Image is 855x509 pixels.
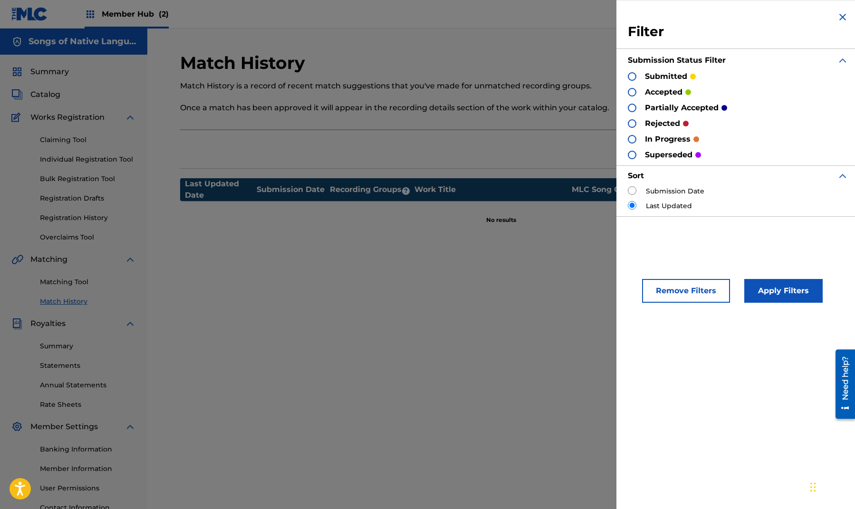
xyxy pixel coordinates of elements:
span: (2) [159,10,169,19]
img: Royalties [11,318,23,329]
span: Matching [30,254,67,265]
a: CatalogCatalog [11,89,60,100]
img: Accounts [11,36,23,48]
p: submitted [645,71,687,82]
label: Submission Date [646,186,704,196]
iframe: Resource Center [828,346,855,422]
img: close [837,11,848,23]
span: Member Hub [102,9,169,19]
img: expand [837,55,848,66]
a: SummarySummary [11,66,69,77]
a: Individual Registration Tool [40,154,136,164]
a: Overclaims Tool [40,232,136,242]
a: Statements [40,361,136,371]
span: Member Settings [30,421,98,432]
img: Matching [11,254,23,265]
label: Last Updated [646,201,692,211]
a: Summary [40,341,136,351]
span: Summary [30,66,69,77]
iframe: Chat Widget [807,463,855,509]
a: Matching Tool [40,277,136,287]
img: Summary [11,66,23,77]
p: accepted [645,86,682,98]
div: MLC Song Code [567,184,639,195]
a: Member Information [40,464,136,474]
a: Match History [40,297,136,307]
p: Match History is a record of recent match suggestions that you've made for unmatched recording gr... [180,80,675,92]
button: Remove Filters [642,279,730,303]
img: Works Registration [11,112,24,123]
h3: Filter [628,23,848,40]
p: No results [486,204,516,224]
a: Banking Information [40,444,136,454]
a: Bulk Registration Tool [40,174,136,184]
span: ? [402,187,410,195]
button: Apply Filters [744,279,823,303]
p: rejected [645,118,680,129]
a: User Permissions [40,483,136,493]
a: Annual Statements [40,380,136,390]
img: Catalog [11,89,23,100]
img: expand [125,421,136,432]
img: Top Rightsholders [85,9,96,20]
img: expand [125,254,136,265]
h2: Match History [180,52,310,74]
strong: Sort [628,171,644,180]
span: Catalog [30,89,60,100]
p: Once a match has been approved it will appear in the recording details section of the work within... [180,102,675,114]
img: expand [837,170,848,182]
h5: Songs of Native Language [29,36,136,47]
p: superseded [645,149,692,161]
div: Recording Groups [328,184,414,195]
strong: Submission Status Filter [628,56,726,65]
div: Submission Date [257,184,328,195]
p: in progress [645,134,691,145]
a: Registration History [40,213,136,223]
img: Member Settings [11,421,23,432]
p: partially accepted [645,102,719,114]
div: Last Updated Date [185,178,256,201]
a: Rate Sheets [40,400,136,410]
span: Works Registration [30,112,105,123]
img: expand [125,112,136,123]
img: MLC Logo [11,7,48,21]
div: Work Title [414,184,567,195]
img: expand [125,318,136,329]
span: Royalties [30,318,66,329]
div: Drag [810,473,816,501]
a: Registration Drafts [40,193,136,203]
a: Claiming Tool [40,135,136,145]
